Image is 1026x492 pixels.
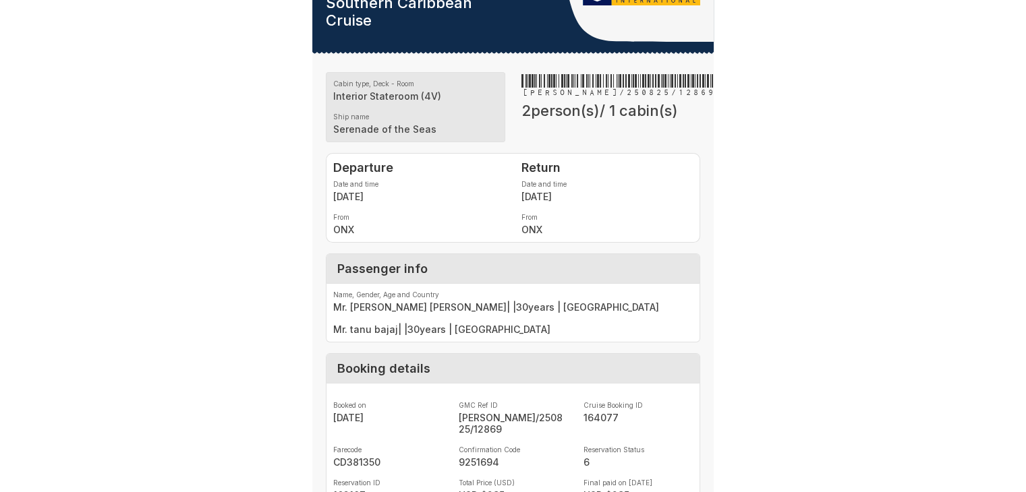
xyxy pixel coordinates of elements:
[333,456,443,468] strong: CD381350
[333,191,505,202] strong: [DATE]
[333,113,498,121] label: Ship name
[333,324,693,335] strong: Mr. tanu bajaj | | 30 years | [GEOGRAPHIC_DATA]
[583,445,693,454] label: Reservation Status
[326,254,700,284] div: Passenger info
[333,290,693,299] label: Name, Gender, Age and Country
[459,445,568,454] label: Confirmation Code
[333,445,443,454] label: Farecode
[521,102,678,119] span: 2 person(s)/ 1 cabin(s)
[521,180,693,188] label: Date and time
[459,412,568,435] strong: [PERSON_NAME]/250825/12869
[333,123,498,135] strong: Serenade of the Seas
[333,412,443,423] strong: [DATE]
[333,213,505,221] label: From
[583,401,693,409] label: Cruise Booking ID
[326,354,700,383] div: Booking details
[521,191,693,202] strong: [DATE]
[333,224,505,235] strong: ONX
[333,90,498,102] strong: Interior Stateroom (4V)
[583,479,693,487] label: Final paid on [DATE]
[333,80,498,88] label: Cabin type, Deck - Room
[521,160,693,175] h4: Return
[459,401,568,409] label: GMC Ref ID
[333,401,443,409] label: Booked on
[459,479,568,487] label: Total Price (USD)
[583,412,693,423] strong: 164077
[583,456,693,468] strong: 6
[333,479,443,487] label: Reservation ID
[333,301,693,313] strong: Mr. [PERSON_NAME] [PERSON_NAME] | | 30 years | [GEOGRAPHIC_DATA]
[333,180,505,188] label: Date and time
[333,160,505,175] h4: Departure
[459,456,568,468] strong: 9251694
[521,72,701,99] h3: [PERSON_NAME]/250825/12869
[521,213,693,221] label: From
[521,224,693,235] strong: ONX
